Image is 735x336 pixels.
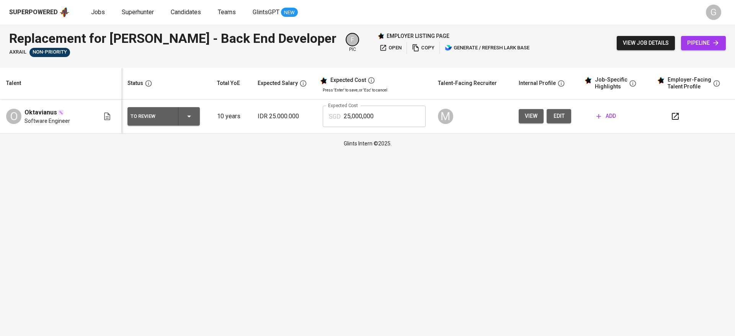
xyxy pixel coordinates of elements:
[547,109,571,123] button: edit
[377,33,384,39] img: Glints Star
[6,109,21,124] div: O
[329,112,341,121] p: SGD
[253,8,279,16] span: GlintsGPT
[596,111,616,121] span: add
[258,112,310,121] p: IDR 25.000.000
[281,9,298,16] span: NEW
[584,77,592,84] img: glints_star.svg
[127,78,143,88] div: Status
[29,48,70,57] div: Sufficient Talents in Pipeline
[346,33,359,46] div: F
[122,8,154,16] span: Superhunter
[623,38,669,48] span: view job details
[122,8,155,17] a: Superhunter
[217,78,240,88] div: Total YoE
[258,78,298,88] div: Expected Salary
[410,42,436,54] button: copy
[59,7,70,18] img: app logo
[131,111,172,121] div: To Review
[445,44,452,52] img: lark
[9,8,58,17] div: Superpowered
[9,49,26,56] span: Axrail
[330,77,366,84] div: Expected Cost
[9,7,70,18] a: Superpoweredapp logo
[379,44,402,52] span: open
[438,109,453,124] div: M
[29,49,70,56] span: Non-Priority
[687,38,720,48] span: pipeline
[91,8,105,16] span: Jobs
[346,33,359,53] div: pic
[706,5,721,20] div: G
[377,42,403,54] button: open
[387,32,449,40] p: employer listing page
[443,42,531,54] button: lark generate / refresh lark base
[24,108,57,117] span: Oktavianus
[595,77,627,90] div: Job-Specific Highlights
[58,109,64,116] img: magic_wand.svg
[24,117,70,125] span: Software Engineer
[657,77,665,84] img: glints_star.svg
[320,77,327,85] img: glints_star.svg
[218,8,237,17] a: Teams
[127,107,200,126] button: To Review
[217,112,245,121] p: 10 years
[553,111,565,121] span: edit
[91,8,106,17] a: Jobs
[445,44,529,52] span: generate / refresh lark base
[525,111,537,121] span: view
[6,78,21,88] div: Talent
[519,78,556,88] div: Internal Profile
[218,8,236,16] span: Teams
[9,29,336,48] div: Replacement for [PERSON_NAME] - Back End Developer
[412,44,434,52] span: copy
[519,109,544,123] button: view
[171,8,201,16] span: Candidates
[253,8,298,17] a: GlintsGPT NEW
[681,36,726,50] a: pipeline
[617,36,675,50] button: view job details
[668,77,711,90] div: Employer-Facing Talent Profile
[593,109,619,123] button: add
[323,87,425,93] p: Press 'Enter' to save, or 'Esc' to cancel
[171,8,203,17] a: Candidates
[438,78,497,88] div: Talent-Facing Recruiter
